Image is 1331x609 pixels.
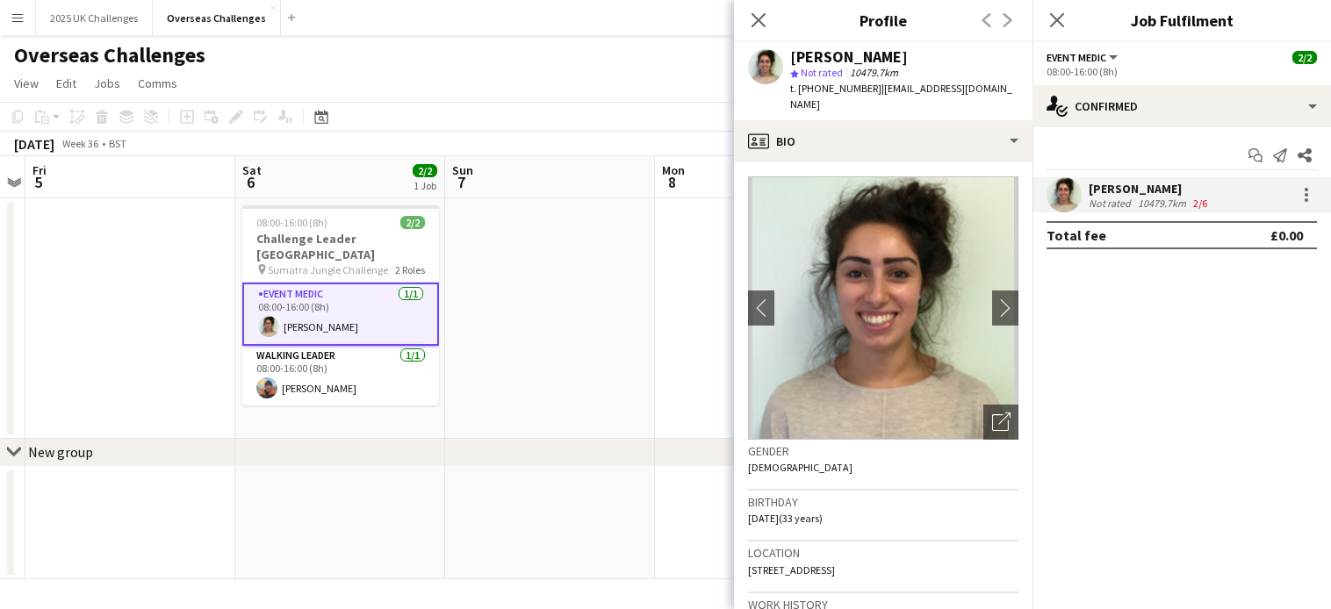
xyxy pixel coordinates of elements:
[28,443,93,461] div: New group
[395,263,425,276] span: 2 Roles
[242,205,439,405] app-job-card: 08:00-16:00 (8h)2/2Challenge Leader [GEOGRAPHIC_DATA] Sumatra Jungle Challenge2 RolesEvent Medic1...
[240,172,262,192] span: 6
[1032,9,1331,32] h3: Job Fulfilment
[748,494,1018,510] h3: Birthday
[94,75,120,91] span: Jobs
[662,162,685,178] span: Mon
[49,72,83,95] a: Edit
[56,75,76,91] span: Edit
[1270,226,1303,244] div: £0.00
[32,162,47,178] span: Fri
[790,49,908,65] div: [PERSON_NAME]
[748,512,823,525] span: [DATE] (33 years)
[36,1,153,35] button: 2025 UK Challenges
[109,137,126,150] div: BST
[30,172,47,192] span: 5
[1089,181,1211,197] div: [PERSON_NAME]
[748,176,1018,440] img: Crew avatar or photo
[14,42,205,68] h1: Overseas Challenges
[734,9,1032,32] h3: Profile
[1047,65,1317,78] div: 08:00-16:00 (8h)
[748,563,835,577] span: [STREET_ADDRESS]
[153,1,281,35] button: Overseas Challenges
[1292,51,1317,64] span: 2/2
[242,231,439,262] h3: Challenge Leader [GEOGRAPHIC_DATA]
[748,461,853,474] span: [DEMOGRAPHIC_DATA]
[131,72,184,95] a: Comms
[414,179,436,192] div: 1 Job
[400,216,425,229] span: 2/2
[413,164,437,177] span: 2/2
[1047,51,1106,64] span: Event Medic
[748,443,1018,459] h3: Gender
[659,172,685,192] span: 8
[268,263,388,276] span: Sumatra Jungle Challenge
[983,405,1018,440] div: Open photos pop-in
[452,162,473,178] span: Sun
[846,66,902,79] span: 10479.7km
[256,216,327,229] span: 08:00-16:00 (8h)
[242,346,439,405] app-card-role: Walking Leader1/108:00-16:00 (8h)[PERSON_NAME]
[1134,197,1190,210] div: 10479.7km
[7,72,46,95] a: View
[748,545,1018,561] h3: Location
[1032,85,1331,127] div: Confirmed
[138,75,177,91] span: Comms
[450,172,473,192] span: 7
[1193,197,1207,210] app-skills-label: 2/6
[14,75,39,91] span: View
[87,72,127,95] a: Jobs
[1089,197,1134,210] div: Not rated
[801,66,843,79] span: Not rated
[1047,226,1106,244] div: Total fee
[58,137,102,150] span: Week 36
[242,162,262,178] span: Sat
[790,82,881,95] span: t. [PHONE_NUMBER]
[790,82,1012,111] span: | [EMAIL_ADDRESS][DOMAIN_NAME]
[734,120,1032,162] div: Bio
[242,283,439,346] app-card-role: Event Medic1/108:00-16:00 (8h)[PERSON_NAME]
[1047,51,1120,64] button: Event Medic
[14,135,54,153] div: [DATE]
